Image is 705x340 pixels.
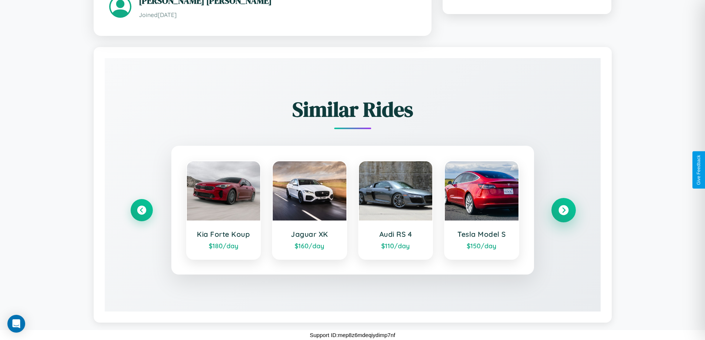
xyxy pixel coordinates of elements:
[186,161,261,260] a: Kia Forte Koup$180/day
[366,230,425,239] h3: Audi RS 4
[280,230,339,239] h3: Jaguar XK
[194,230,253,239] h3: Kia Forte Koup
[310,330,395,340] p: Support ID: mep8z6mdeqiydimp7nf
[280,242,339,250] div: $ 160 /day
[358,161,433,260] a: Audi RS 4$110/day
[194,242,253,250] div: $ 180 /day
[366,242,425,250] div: $ 110 /day
[139,10,416,20] p: Joined [DATE]
[696,155,701,185] div: Give Feedback
[131,95,575,124] h2: Similar Rides
[444,161,519,260] a: Tesla Model S$150/day
[452,230,511,239] h3: Tesla Model S
[7,315,25,333] div: Open Intercom Messenger
[452,242,511,250] div: $ 150 /day
[272,161,347,260] a: Jaguar XK$160/day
